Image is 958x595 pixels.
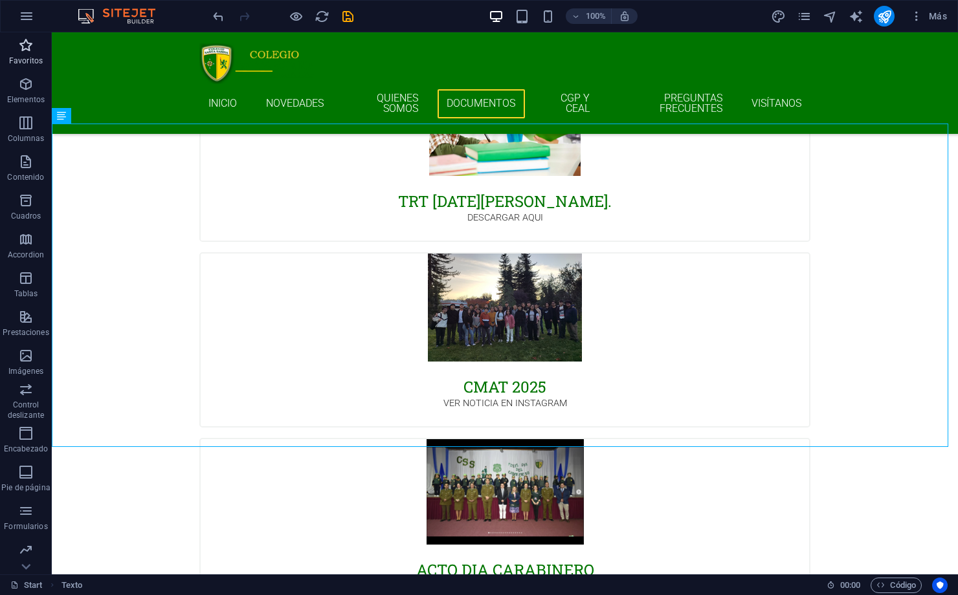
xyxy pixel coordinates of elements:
p: Tablas [14,288,38,299]
p: Contenido [7,172,44,182]
p: Encabezado [4,444,48,454]
p: Elementos [7,94,45,105]
p: Pie de página [1,482,50,493]
i: Guardar (Ctrl+S) [340,9,355,24]
i: Al redimensionar, ajustar el nivel de zoom automáticamente para ajustarse al dispositivo elegido. [619,10,630,22]
button: publish [874,6,895,27]
button: Más [905,6,952,27]
i: AI Writer [849,9,863,24]
button: Código [871,578,922,593]
h6: 100% [585,8,606,24]
p: Accordion [8,250,44,260]
button: 100% [566,8,612,24]
button: save [340,8,355,24]
i: Navegador [823,9,838,24]
span: : [849,580,851,590]
img: Editor Logo [74,8,172,24]
a: Haz clic para cancelar la selección y doble clic para abrir páginas [10,578,43,593]
button: navigator [822,8,838,24]
p: Favoritos [9,56,43,66]
i: Deshacer: Mover elementos (Ctrl+Z) [211,9,226,24]
button: text_generator [848,8,863,24]
button: undo [210,8,226,24]
button: design [770,8,786,24]
i: Publicar [877,9,892,24]
button: Haz clic para salir del modo de previsualización y seguir editando [288,8,304,24]
span: Haz clic para seleccionar y doble clic para editar [61,578,82,593]
i: Páginas (Ctrl+Alt+S) [797,9,812,24]
i: Diseño (Ctrl+Alt+Y) [771,9,786,24]
button: pages [796,8,812,24]
i: Volver a cargar página [315,9,329,24]
p: Prestaciones [3,327,49,338]
p: Cuadros [11,211,41,221]
span: 00 00 [840,578,860,593]
nav: breadcrumb [61,578,82,593]
h6: Tiempo de la sesión [827,578,861,593]
button: Usercentrics [932,578,948,593]
p: Imágenes [8,366,43,376]
span: Más [910,10,947,23]
span: Código [876,578,916,593]
button: reload [314,8,329,24]
p: Formularios [4,521,47,532]
p: Columnas [8,133,45,144]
